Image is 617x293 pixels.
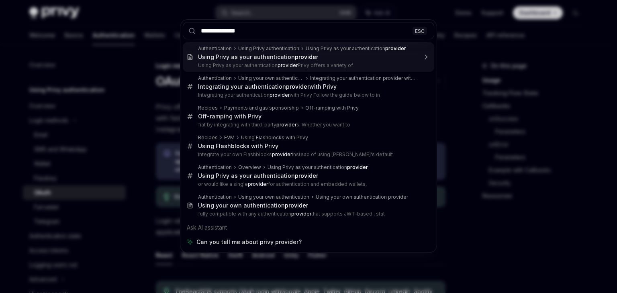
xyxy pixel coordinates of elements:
div: Using your own authentication [238,75,304,81]
div: Authentication [198,164,232,171]
div: Off-ramping with Privy [305,105,359,111]
b: provider [278,62,298,68]
div: Recipes [198,105,218,111]
div: Overview [238,164,261,171]
b: provider [270,92,290,98]
div: Using your own authentication [198,202,308,209]
div: ESC [413,26,427,35]
b: provider [291,211,311,217]
div: Off-ramping with Privy [198,113,262,120]
b: provider [295,53,318,60]
div: Authentication [198,45,232,52]
span: Can you tell me about privy provider? [196,238,302,246]
div: EVM [224,134,235,141]
div: Integrating your authentication provider with Privy [310,75,417,81]
div: Using Privy as your authentication [306,45,406,52]
b: provider [248,181,268,187]
div: Using Flashblocks with Privy [241,134,308,141]
div: Authentication [198,75,232,81]
div: Using your own authentication provider [316,194,408,200]
div: Integrating your authentication with Privy [198,83,337,90]
p: integrate your own Flashblocks instead of using [PERSON_NAME]'s default [198,151,417,158]
b: provider [272,151,292,157]
p: fiat by integrating with third-party s. Whether you want to [198,122,417,128]
p: Integrating your authentication with Privy Follow the guide below to in [198,92,417,98]
b: provider [295,172,318,179]
p: or would like a single for authentication and embedded wallets, [198,181,417,187]
b: provider [385,45,406,51]
div: Authentication [198,194,232,200]
div: Using Privy as your authentication [198,53,318,61]
div: Using Flashblocks with Privy [198,142,278,150]
b: provider [276,122,296,128]
div: Using Privy authentication [238,45,299,52]
div: Recipes [198,134,218,141]
b: provider [347,164,368,170]
p: Using Privy as your authentication Privy offers a variety of [198,62,417,69]
div: Using Privy as your authentication [198,172,318,179]
b: provider [285,202,308,209]
div: Ask AI assistant [183,220,434,235]
p: fully compatible with any authentication that supports JWT-based , stat [198,211,417,217]
div: Using Privy as your authentication [268,164,368,171]
div: Using your own authentication [238,194,309,200]
div: Payments and gas sponsorship [224,105,299,111]
b: provider [286,83,309,90]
